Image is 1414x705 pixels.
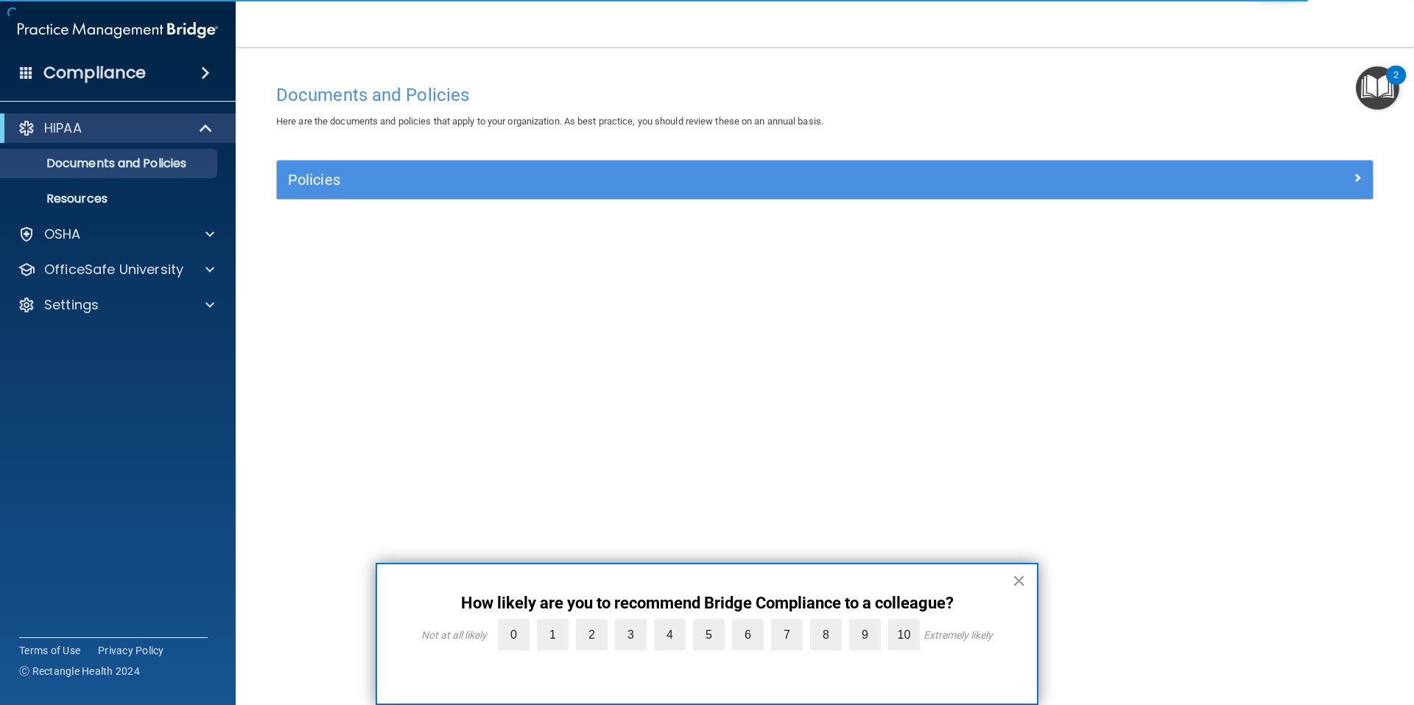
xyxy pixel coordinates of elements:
[421,629,487,641] div: Not at all likely
[849,619,881,650] label: 9
[19,643,80,658] a: Terms of Use
[19,664,140,678] span: Ⓒ Rectangle Health 2024
[693,619,725,650] label: 5
[498,619,530,650] label: 0
[654,619,686,650] label: 4
[888,619,920,650] label: 10
[732,619,764,650] label: 6
[615,619,647,650] label: 3
[18,15,218,45] img: PMB logo
[98,643,164,658] a: Privacy Policy
[924,629,993,641] div: Extremely likely
[43,63,146,83] h4: Compliance
[1159,600,1396,659] iframe: Drift Widget Chat Controller
[1012,569,1026,592] button: Close
[276,85,1373,105] h4: Documents and Policies
[44,296,99,314] p: Settings
[44,225,81,243] p: OSHA
[288,172,1088,188] h5: Policies
[537,619,569,650] label: 1
[44,119,82,137] p: HIPAA
[44,261,183,278] p: OfficeSafe University
[1356,66,1399,110] button: Open Resource Center, 2 new notifications
[276,116,823,127] span: Here are the documents and policies that apply to your organization. As best practice, you should...
[576,619,608,650] label: 2
[1393,75,1399,94] div: 2
[10,156,211,171] p: Documents and Policies
[10,192,211,206] p: Resources
[810,619,842,650] label: 8
[771,619,803,650] label: 7
[407,594,1007,613] p: How likely are you to recommend Bridge Compliance to a colleague?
